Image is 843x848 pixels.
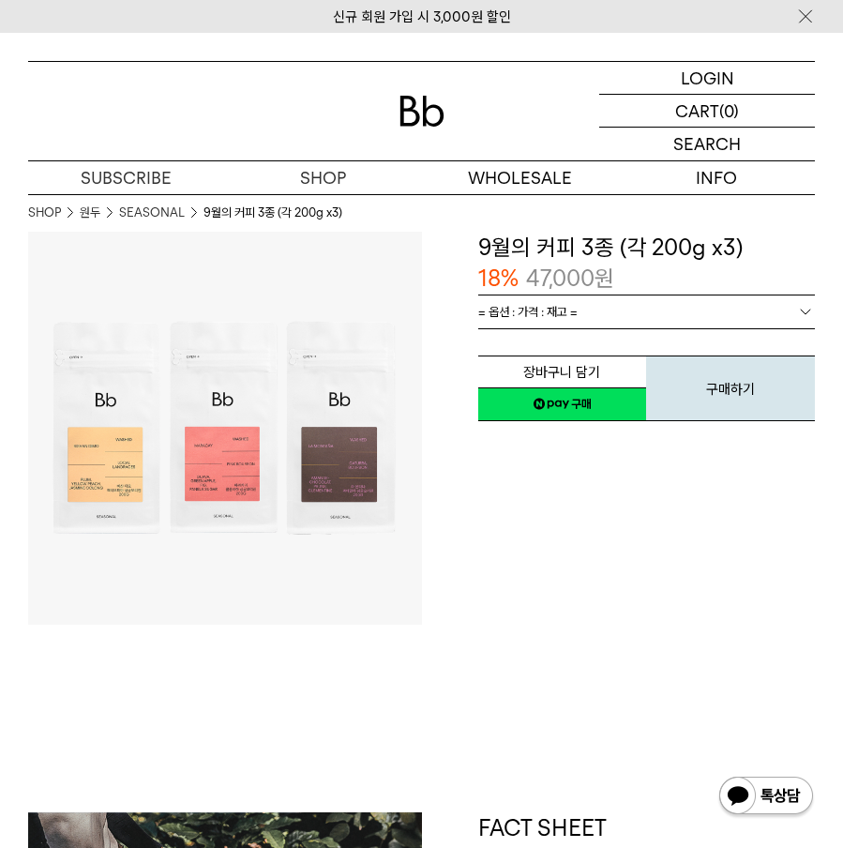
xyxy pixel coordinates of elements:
[478,263,519,295] p: 18%
[203,204,342,222] li: 9월의 커피 3종 (각 200g x3)
[646,356,815,421] button: 구매하기
[719,95,739,127] p: (0)
[478,295,578,328] span: = 옵션 : 가격 : 재고 =
[28,161,225,194] a: SUBSCRIBE
[681,62,734,94] p: LOGIN
[80,204,100,222] a: 원두
[526,263,614,295] p: 47,000
[399,96,444,127] img: 로고
[478,356,647,388] button: 장바구니 담기
[595,265,614,292] span: 원
[225,161,422,194] a: SHOP
[333,8,511,25] a: 신규 회원 가입 시 3,000원 할인
[422,161,619,194] p: WHOLESALE
[478,232,816,264] h3: 9월의 커피 3종 (각 200g x3)
[673,128,741,160] p: SEARCH
[28,232,422,626] img: 9월의 커피 3종 (각 200g x3)
[599,95,815,128] a: CART (0)
[599,62,815,95] a: LOGIN
[675,95,719,127] p: CART
[478,387,647,421] a: 새창
[618,161,815,194] p: INFO
[717,775,815,820] img: 카카오톡 채널 1:1 채팅 버튼
[28,204,61,222] a: SHOP
[119,204,185,222] a: SEASONAL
